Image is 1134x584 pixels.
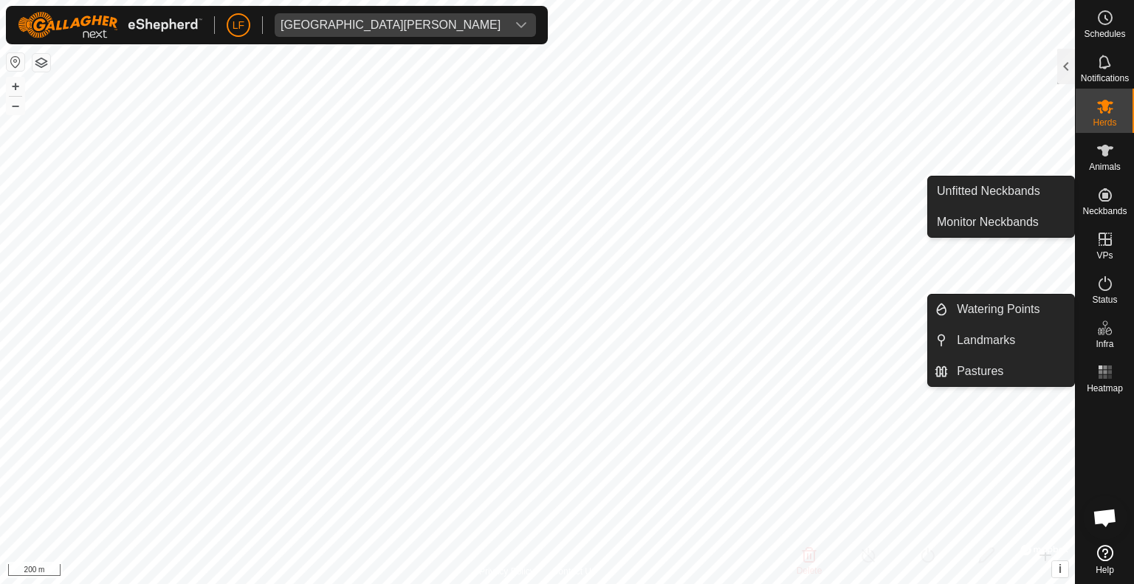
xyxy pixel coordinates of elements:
a: Landmarks [948,326,1074,355]
a: Monitor Neckbands [928,207,1074,237]
span: Watering Points [957,300,1039,318]
span: Notifications [1081,74,1129,83]
span: Monitor Neckbands [937,213,1039,231]
a: Watering Points [948,295,1074,324]
span: i [1059,563,1062,575]
button: Map Layers [32,54,50,72]
a: Pastures [948,357,1074,386]
a: Unfitted Neckbands [928,176,1074,206]
span: Schedules [1084,30,1125,38]
span: Heatmap [1087,384,1123,393]
img: Gallagher Logo [18,12,202,38]
span: East Wendland [275,13,506,37]
button: – [7,97,24,114]
span: Animals [1089,162,1121,171]
a: Help [1076,539,1134,580]
span: Status [1092,295,1117,304]
span: Herds [1093,118,1116,127]
li: Pastures [928,357,1074,386]
span: VPs [1096,251,1113,260]
div: Open chat [1083,495,1127,540]
span: LF [233,18,244,33]
span: Neckbands [1082,207,1127,216]
a: Privacy Policy [479,565,535,578]
div: dropdown trigger [506,13,536,37]
span: Help [1096,566,1114,574]
li: Watering Points [928,295,1074,324]
button: i [1052,561,1068,577]
a: Contact Us [552,565,596,578]
button: + [7,78,24,95]
span: Infra [1096,340,1113,348]
button: Reset Map [7,53,24,71]
div: [GEOGRAPHIC_DATA][PERSON_NAME] [281,19,501,31]
li: Landmarks [928,326,1074,355]
span: Landmarks [957,331,1015,349]
span: Pastures [957,363,1003,380]
span: Unfitted Neckbands [937,182,1040,200]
